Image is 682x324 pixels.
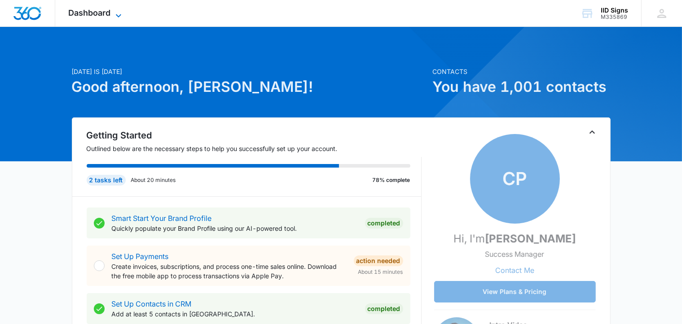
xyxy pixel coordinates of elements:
[365,303,403,314] div: Completed
[69,8,111,17] span: Dashboard
[485,249,545,259] p: Success Manager
[354,255,403,266] div: Action Needed
[87,144,422,153] p: Outlined below are the necessary steps to help you successfully set up your account.
[470,134,560,224] span: CP
[131,176,176,184] p: About 20 minutes
[87,129,422,142] h2: Getting Started
[72,76,427,98] h1: Good afternoon, [PERSON_NAME]!
[72,67,427,76] p: [DATE] is [DATE]
[486,259,543,281] button: Contact Me
[112,309,358,319] p: Add at least 5 contacts in [GEOGRAPHIC_DATA].
[358,268,403,276] span: About 15 minutes
[373,176,410,184] p: 78% complete
[434,281,596,302] button: View Plans & Pricing
[485,232,576,245] strong: [PERSON_NAME]
[433,67,611,76] p: Contacts
[112,214,212,223] a: Smart Start Your Brand Profile
[365,218,403,229] div: Completed
[112,224,358,233] p: Quickly populate your Brand Profile using our AI-powered tool.
[453,231,576,247] p: Hi, I'm
[587,127,598,138] button: Toggle Collapse
[112,299,192,308] a: Set Up Contacts in CRM
[601,14,628,20] div: account id
[601,7,628,14] div: account name
[87,175,126,186] div: 2 tasks left
[112,252,169,261] a: Set Up Payments
[433,76,611,98] h1: You have 1,001 contacts
[112,262,347,281] p: Create invoices, subscriptions, and process one-time sales online. Download the free mobile app t...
